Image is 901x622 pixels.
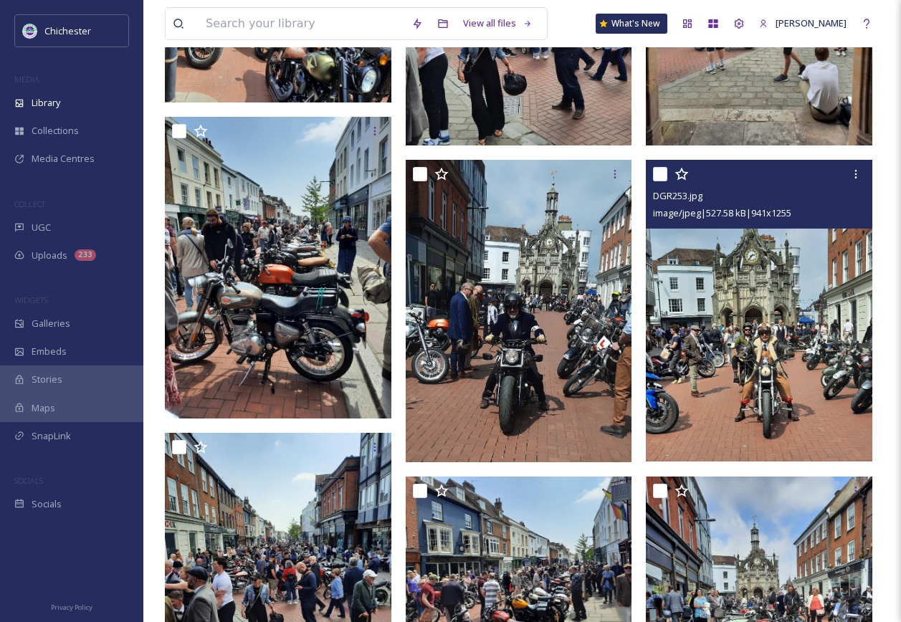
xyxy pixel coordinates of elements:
span: Chichester [44,24,91,37]
div: 233 [75,249,96,261]
span: Uploads [32,249,67,262]
span: COLLECT [14,198,45,209]
span: image/jpeg | 527.58 kB | 941 x 1255 [653,206,791,219]
a: View all files [456,9,540,37]
span: Media Centres [32,152,95,166]
a: What's New [596,14,667,34]
input: Search your library [199,8,404,39]
span: Embeds [32,345,67,358]
a: [PERSON_NAME] [752,9,854,37]
img: DGR253.jpg [646,160,872,461]
span: UGC [32,221,51,234]
span: DGR253.jpg [653,189,702,202]
span: Socials [32,497,62,511]
img: DGR256.jpg [406,160,632,462]
span: [PERSON_NAME] [776,16,847,29]
img: DGR2510.jpg [165,117,391,418]
span: Collections [32,124,79,138]
span: SOCIALS [14,475,43,486]
span: Galleries [32,317,70,330]
span: Stories [32,373,62,386]
a: Privacy Policy [51,598,92,615]
span: SnapLink [32,429,71,443]
span: WIDGETS [14,295,47,305]
span: MEDIA [14,74,39,85]
img: Logo_of_Chichester_District_Council.png [23,24,37,38]
span: Library [32,96,60,110]
span: Privacy Policy [51,603,92,612]
span: Maps [32,401,55,415]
